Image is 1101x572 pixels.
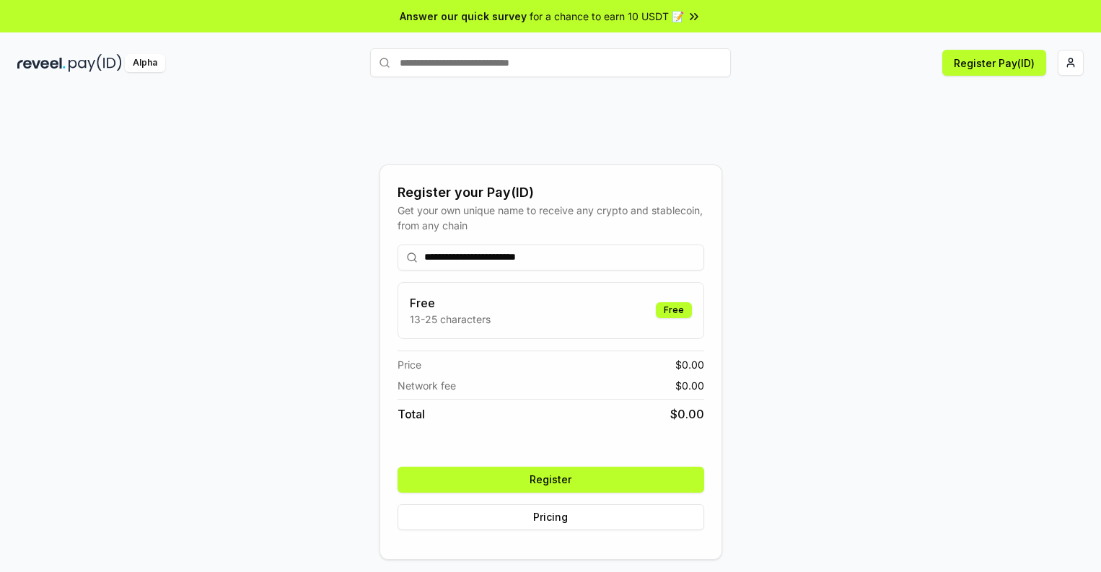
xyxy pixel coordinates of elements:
[17,54,66,72] img: reveel_dark
[69,54,122,72] img: pay_id
[398,203,704,233] div: Get your own unique name to receive any crypto and stablecoin, from any chain
[398,182,704,203] div: Register your Pay(ID)
[670,405,704,423] span: $ 0.00
[656,302,692,318] div: Free
[675,378,704,393] span: $ 0.00
[125,54,165,72] div: Alpha
[398,504,704,530] button: Pricing
[675,357,704,372] span: $ 0.00
[410,294,491,312] h3: Free
[942,50,1046,76] button: Register Pay(ID)
[400,9,527,24] span: Answer our quick survey
[530,9,684,24] span: for a chance to earn 10 USDT 📝
[398,357,421,372] span: Price
[398,378,456,393] span: Network fee
[398,467,704,493] button: Register
[398,405,425,423] span: Total
[410,312,491,327] p: 13-25 characters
